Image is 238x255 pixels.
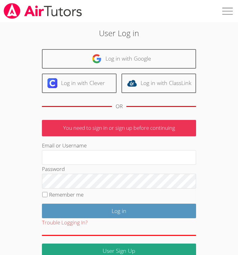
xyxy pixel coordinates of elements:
label: Password [42,165,65,172]
a: Log in with Clever [42,74,117,93]
img: airtutors_banner-c4298cdbf04f3fff15de1276eac7730deb9818008684d7c2e4769d2f7ddbe033.png [3,3,83,19]
button: Trouble Logging In? [42,218,88,227]
label: Remember me [49,191,84,198]
img: clever-logo-6eab21bc6e7a338710f1a6ff85c0baf02591cd810cc4098c63d3a4b26e2feb20.svg [47,78,57,88]
a: Log in with ClassLink [121,74,196,93]
img: classlink-logo-d6bb404cc1216ec64c9a2012d9dc4662098be43eaf13dc465df04b49fa7ab582.svg [127,78,137,88]
a: Log in with Google [42,49,196,69]
h2: User Log in [33,27,205,39]
input: Log in [42,204,196,218]
img: google-logo-50288ca7cdecda66e5e0955fdab243c47b7ad437acaf1139b6f446037453330a.svg [92,54,102,64]
label: Email or Username [42,142,87,149]
p: You need to sign in or sign up before continuing [42,120,196,136]
div: OR [116,102,123,111]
